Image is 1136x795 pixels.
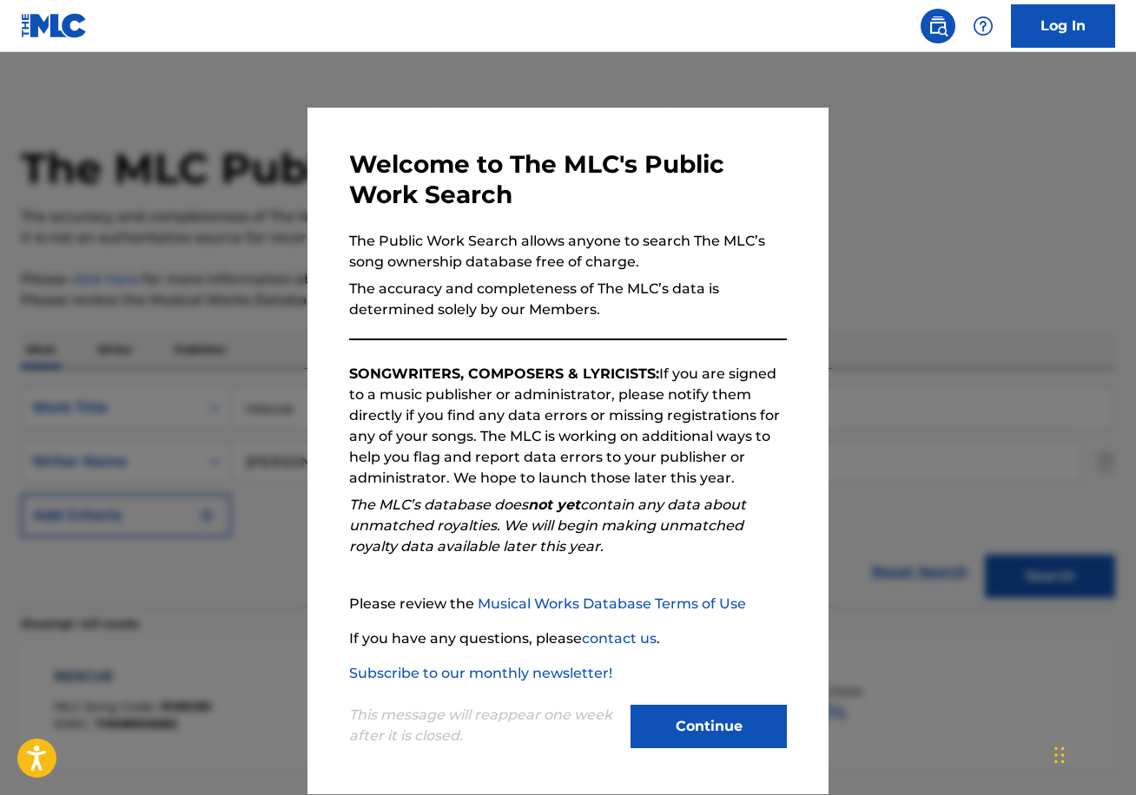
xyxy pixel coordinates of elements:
[21,13,88,38] img: MLC Logo
[478,595,746,612] a: Musical Works Database Terms of Use
[349,705,620,746] p: This message will reappear one week after it is closed.
[349,628,787,649] p: If you have any questions, please .
[349,149,787,210] h3: Welcome to The MLC's Public Work Search
[631,705,787,748] button: Continue
[528,496,580,513] strong: not yet
[349,496,746,555] em: The MLC’s database does contain any data about unmatched royalties. We will begin making unmatche...
[973,16,994,36] img: help
[1054,729,1065,781] div: Drag
[928,16,948,36] img: search
[349,365,659,382] strong: SONGWRITERS, COMPOSERS & LYRICISTS:
[966,9,1001,43] div: Help
[921,9,955,43] a: Public Search
[1049,712,1136,795] iframe: Chat Widget
[349,279,787,320] p: The accuracy and completeness of The MLC’s data is determined solely by our Members.
[349,594,787,614] p: Please review the
[349,364,787,489] p: If you are signed to a music publisher or administrator, please notify them directly if you find ...
[582,630,657,647] a: contact us
[1011,4,1115,48] a: Log In
[349,665,612,681] a: Subscribe to our monthly newsletter!
[349,231,787,273] p: The Public Work Search allows anyone to search The MLC’s song ownership database free of charge.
